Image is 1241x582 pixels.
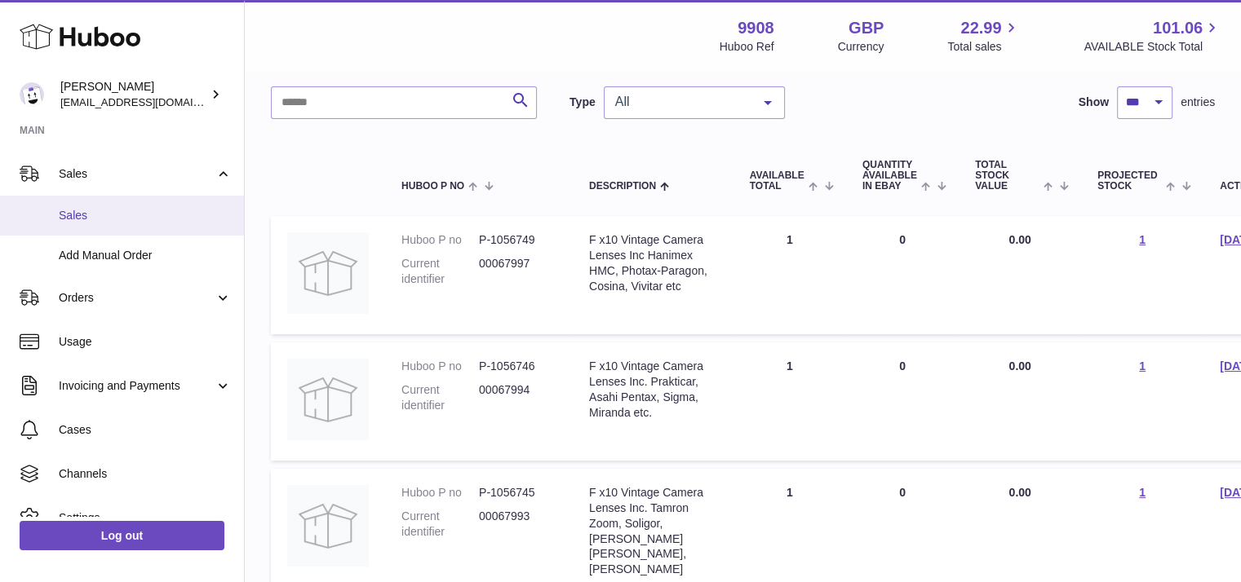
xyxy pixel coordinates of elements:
dt: Current identifier [401,256,479,287]
span: Invoicing and Payments [59,378,215,394]
strong: 9908 [738,17,774,39]
dt: Huboo P no [401,485,479,500]
dd: 00067993 [479,509,556,540]
div: Huboo Ref [720,39,774,55]
span: Sales [59,166,215,182]
a: 1 [1139,359,1146,373]
td: 1 [734,216,846,334]
span: Channels [59,466,232,482]
span: [EMAIL_ADDRESS][DOMAIN_NAME] [60,95,240,108]
dd: P-1056745 [479,485,556,500]
label: Show [1079,95,1109,110]
td: 0 [846,342,959,461]
a: 22.99 Total sales [947,17,1020,55]
span: 0.00 [1008,233,1030,246]
span: Total stock value [975,160,1039,192]
span: Description [589,181,656,192]
dt: Current identifier [401,509,479,540]
div: F x10 Vintage Camera Lenses Inc. Tamron Zoom, Soligor, [PERSON_NAME] [PERSON_NAME], [PERSON_NAME] [589,485,717,577]
dd: P-1056749 [479,232,556,248]
span: AVAILABLE Stock Total [1084,39,1221,55]
dd: 00067997 [479,256,556,287]
div: [PERSON_NAME] [60,79,207,110]
dt: Current identifier [401,382,479,413]
div: F x10 Vintage Camera Lenses Inc. Prakticar, Asahi Pentax, Sigma, Miranda etc. [589,359,717,421]
dd: P-1056746 [479,359,556,374]
span: 22.99 [960,17,1001,39]
td: 0 [846,216,959,334]
span: Sales [59,208,232,223]
label: Type [570,95,596,110]
span: entries [1181,95,1215,110]
img: product image [287,232,369,314]
a: 1 [1139,486,1146,499]
span: Usage [59,334,232,350]
img: product image [287,485,369,567]
dt: Huboo P no [401,359,479,374]
span: 0.00 [1008,359,1030,373]
dd: 00067994 [479,382,556,413]
div: Currency [838,39,884,55]
div: F x10 Vintage Camera Lenses Inc Hanimex HMC, Photax-Paragon, Cosina, Vivitar etc [589,232,717,294]
span: AVAILABLE Total [750,170,804,192]
span: Quantity Available in eBay [862,160,917,192]
strong: GBP [849,17,884,39]
a: 1 [1139,233,1146,246]
span: All [611,94,751,110]
span: Settings [59,510,232,526]
a: 101.06 AVAILABLE Stock Total [1084,17,1221,55]
span: Orders [59,290,215,306]
span: Huboo P no [401,181,464,192]
span: Cases [59,422,232,438]
a: Log out [20,521,224,550]
img: tbcollectables@hotmail.co.uk [20,82,44,107]
img: product image [287,359,369,440]
span: Projected Stock [1097,170,1162,192]
span: 101.06 [1153,17,1203,39]
span: 0.00 [1008,486,1030,499]
span: Add Manual Order [59,248,232,263]
dt: Huboo P no [401,232,479,248]
td: 1 [734,342,846,461]
span: Total sales [947,39,1020,55]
